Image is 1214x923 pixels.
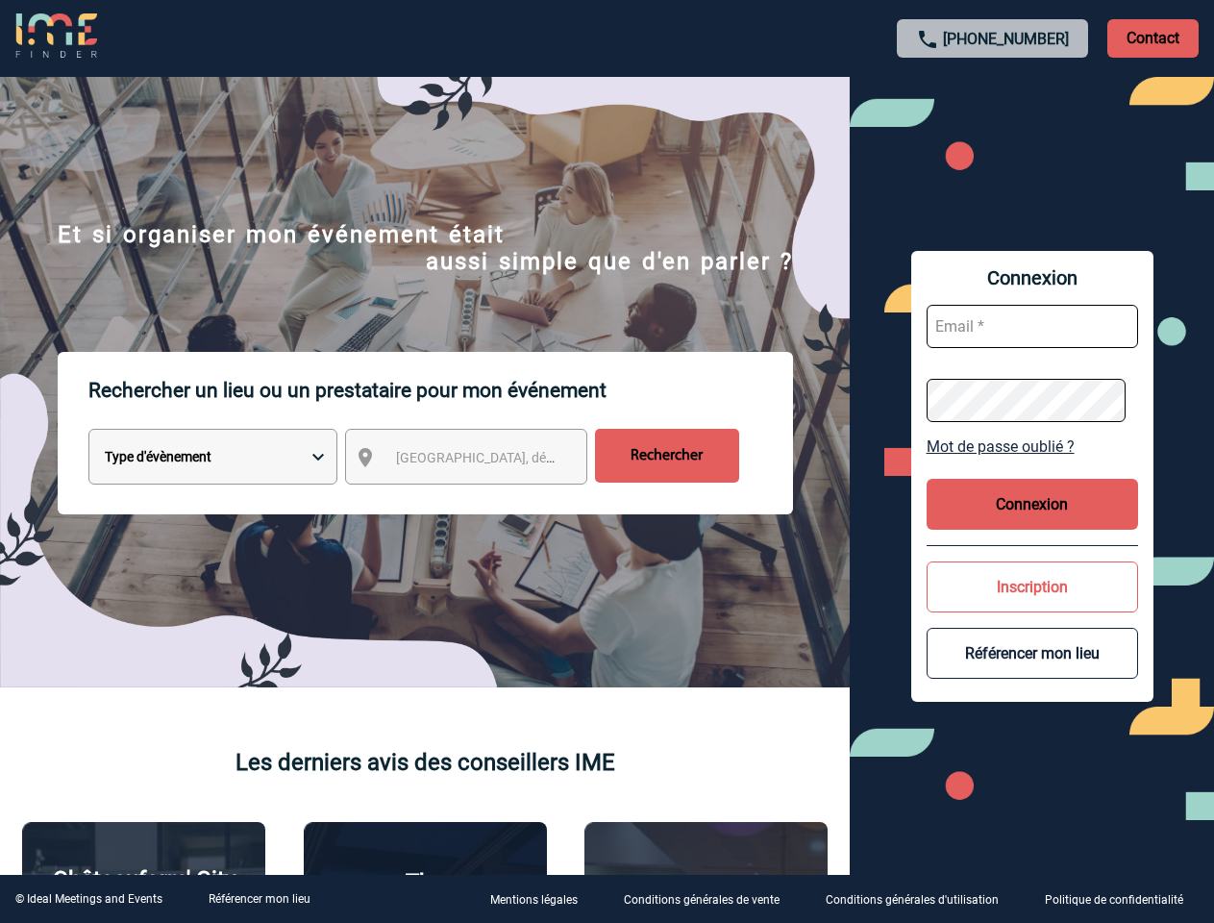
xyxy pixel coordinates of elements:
a: Conditions générales d'utilisation [810,890,1029,909]
p: Agence 2ISD [640,871,772,898]
a: [PHONE_NUMBER] [943,30,1069,48]
p: Châteauform' City [GEOGRAPHIC_DATA] [33,866,255,920]
span: [GEOGRAPHIC_DATA], département, région... [396,450,663,465]
p: Mentions légales [490,894,578,908]
div: © Ideal Meetings and Events [15,892,162,906]
a: Référencer mon lieu [209,892,310,906]
input: Email * [927,305,1138,348]
a: Conditions générales de vente [608,890,810,909]
button: Connexion [927,479,1138,530]
a: Mentions légales [475,890,608,909]
img: call-24-px.png [916,28,939,51]
p: Contact [1107,19,1199,58]
a: Politique de confidentialité [1029,890,1214,909]
span: Connexion [927,266,1138,289]
p: Conditions générales d'utilisation [826,894,999,908]
p: Rechercher un lieu ou un prestataire pour mon événement [88,352,793,429]
p: Politique de confidentialité [1045,894,1183,908]
button: Inscription [927,561,1138,612]
p: The [GEOGRAPHIC_DATA] [314,869,536,923]
p: Conditions générales de vente [624,894,780,908]
input: Rechercher [595,429,739,483]
a: Mot de passe oublié ? [927,437,1138,456]
button: Référencer mon lieu [927,628,1138,679]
